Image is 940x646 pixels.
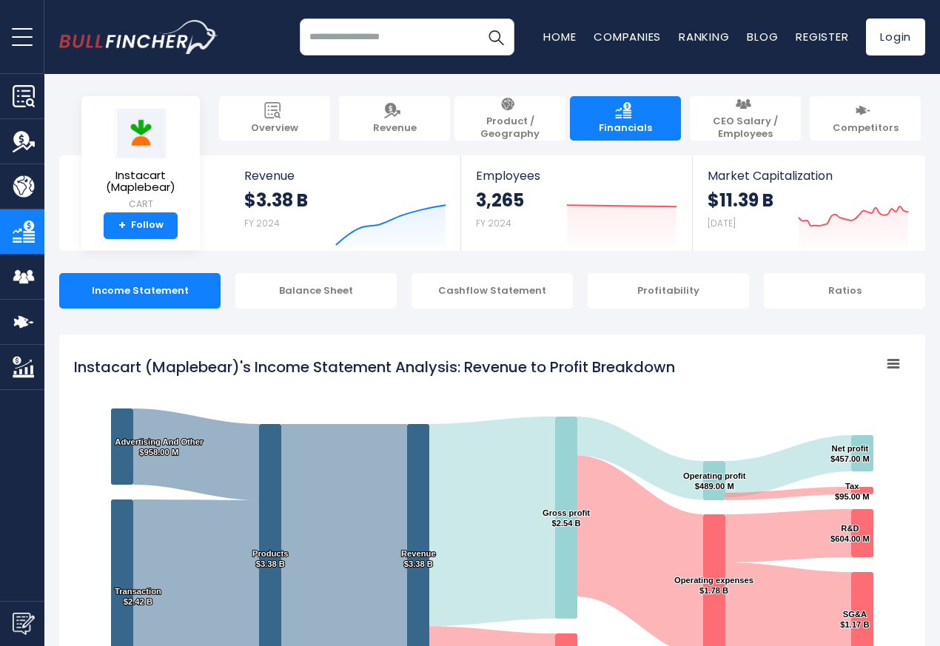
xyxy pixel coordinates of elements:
text: Tax $95.00 M [835,482,870,501]
text: Products $3.38 B [252,549,289,568]
a: Login [866,18,925,55]
a: +Follow [104,212,178,239]
small: CART [93,198,188,211]
button: Search [477,18,514,55]
span: CEO Salary / Employees [697,115,793,141]
strong: + [118,219,126,232]
a: Blog [747,29,778,44]
strong: 3,265 [476,189,524,212]
span: Employees [476,169,677,183]
a: Competitors [810,96,921,141]
a: Product / Geography [454,96,565,141]
a: Home [543,29,576,44]
a: Revenue [339,96,450,141]
a: Ranking [679,29,729,44]
strong: $11.39 B [708,189,773,212]
strong: $3.38 B [244,189,308,212]
span: Instacart (Maplebear) [93,169,188,194]
a: Instacart (Maplebear) CART [93,108,189,212]
a: Go to homepage [59,20,218,54]
span: Market Capitalization [708,169,909,183]
a: Revenue $3.38 B FY 2024 [229,155,461,251]
text: R&D $604.00 M [830,524,870,543]
text: Transaction $2.42 B [115,587,161,606]
a: CEO Salary / Employees [690,96,801,141]
span: Revenue [373,122,417,135]
a: Market Capitalization $11.39 B [DATE] [693,155,924,251]
text: Revenue $3.38 B [401,549,436,568]
text: Operating profit $489.00 M [683,471,746,491]
small: FY 2024 [244,217,280,229]
span: Overview [251,122,298,135]
img: bullfincher logo [59,20,218,54]
text: SG&A $1.17 B [840,610,869,629]
small: [DATE] [708,217,736,229]
text: Operating expenses $1.78 B [674,576,753,595]
a: Overview [219,96,330,141]
span: Competitors [833,122,899,135]
text: Advertising And Other $958.00 M [115,437,204,457]
span: Revenue [244,169,446,183]
text: Gross profit $2.54 B [543,508,590,528]
a: Register [796,29,848,44]
div: Income Statement [59,273,221,309]
div: Cashflow Statement [412,273,573,309]
div: Balance Sheet [235,273,397,309]
div: Ratios [764,273,925,309]
div: Profitability [588,273,749,309]
a: Companies [594,29,661,44]
small: FY 2024 [476,217,511,229]
span: Product / Geography [462,115,558,141]
tspan: Instacart (Maplebear)'s Income Statement Analysis: Revenue to Profit Breakdown [74,357,675,377]
text: Net profit $457.00 M [830,444,870,463]
a: Employees 3,265 FY 2024 [461,155,691,251]
span: Financials [599,122,652,135]
a: Financials [570,96,681,141]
